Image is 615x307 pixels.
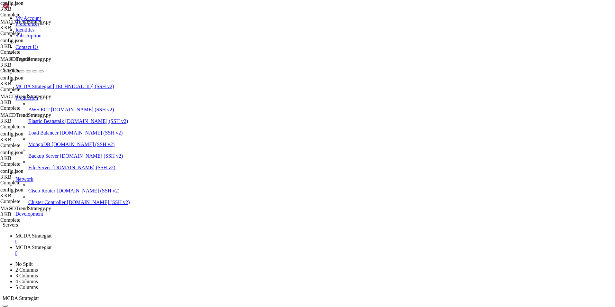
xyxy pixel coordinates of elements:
span: INFO [150,130,162,136]
span: - [182,55,185,60]
span: Avg Profit % [40,223,75,228]
x-row: [DATE] 08:51:35,820 No params for buy found, using default values. [3,113,531,118]
span: ┏━━━━━━━━━━┳━━━━━━━━┳━━━━━━━━━━━━━━┳━━━━━━━━━━━━━━━━━┳━━━━━━━━━━━━━━┳━━━━━━━━━━━━━━━━━━━┳━━━━━━━━... [3,153,333,159]
span: ┃ [197,159,199,165]
div: 3 KB [0,81,65,87]
span: ┃ [121,159,124,165]
span: MACDTrendStrategy.py [0,94,65,105]
span: config.json [0,187,23,192]
span: - [182,49,185,55]
span: └──────────┴────────┴──────────────┴─────────────────┴──────────────┴───────────────────┴────────... [3,205,333,211]
span: Tot Profit USDC [78,223,121,228]
span: config.json [0,75,65,87]
span: - [58,55,60,60]
span: freqtrade.strategy.hyper [60,124,130,130]
span: INFO [150,89,162,95]
span: - [168,20,170,26]
div: Complete [0,87,65,92]
span: freqtrade.optimize.backtesting [60,89,147,95]
span: INFO [170,8,182,14]
span: ┃ [197,223,199,228]
span: BACKTESTING REPORT [3,147,55,153]
span: freqtrade.resolvers.strategy_resolver [60,14,168,20]
span: - [168,55,170,60]
div: 3 KB [0,43,65,49]
span: freqtrade.resolvers.strategy_resolver [60,3,168,8]
span: - [58,113,60,118]
span: - [147,107,150,113]
span: - [182,43,185,49]
div: Complete [0,161,65,167]
span: ┃ [260,223,263,228]
span: │ SOL/USDC │ 15 │ 0.88 │ 13.222 │ 1.32 │ 23 days, 6:44:00 │ 14 0 1 93.3 │ [3,194,333,200]
div: 3 KB [0,174,65,180]
div: Complete [0,68,65,74]
span: INFO [170,55,182,60]
span: - [144,118,147,124]
span: - [115,136,118,142]
span: LEFT OPEN TRADES REPORT [3,211,69,217]
x-row: Result for strategy MACDTrendStrategy [3,142,531,147]
span: freqtrade.optimize.backtesting [60,95,147,101]
x-row: [DATE] 08:51:35,166 Using resolved pairlist StaticPairList from '/freqtrade/freqtrade/plugins/pai... [3,78,531,84]
div: 3 KB [0,118,65,124]
x-row: [DATE] 08:51:35,138 Validating configuration ... [3,72,531,78]
span: config.json [0,168,65,180]
div: 3 KB [0,155,65,161]
span: INFO [170,14,182,20]
span: - [144,124,147,130]
span: - [162,89,165,95]
span: - [147,130,150,136]
x-row: [DATE] 08:51:35,136 Strategy using disable_dataframe_checks: False [3,43,531,49]
span: - [159,78,162,84]
span: freqtrade.resolvers.strategy_resolver [60,60,168,66]
span: config.json [0,0,23,6]
span: Avg Profit % [40,159,75,165]
span: - [182,37,185,43]
span: - [58,84,60,89]
span: ┃ [3,159,5,165]
span: │ BNB/USDC │ 54 │ 1.05 │ 56.652 │ 5.67 │ 4 days, 7:56:00 │ 54 0 0 100 │ [3,171,333,176]
span: - [58,89,60,95]
span: - [130,118,133,124]
span: Win Draw Loss Win% [199,223,260,228]
span: - [130,113,133,118]
div: 3 KB [0,211,65,217]
span: - [144,78,147,84]
span: freqtrade.resolvers.strategy_resolver [60,49,168,55]
span: INFO [150,84,162,89]
span: - [182,8,185,14]
span: │ XRP/USDC │ 28 │ 1.81 │ 50.799 │ 5.08 │ 10 days, 17:04:00 │ 27 0 1 96.4 │ [3,176,333,182]
span: - [58,32,60,37]
span: freqtrade.strategy.hyper [60,113,130,118]
span: - [58,72,60,78]
span: freqtrade.resolvers.strategy_resolver [60,66,168,72]
x-row: [DATE] 08:51:35,136 Strategy using exit_profit_offset: 0.0 [3,37,531,43]
div: Complete [0,12,65,18]
span: - [168,14,170,20]
span: ┃ [260,159,263,165]
span: INFO [170,60,182,66]
div: Complete [0,124,65,130]
div: Complete [0,105,65,111]
x-row: [DATE] 08:51:35,136 Strategy using ignore_roi_if_entry_signal: False [3,32,531,37]
span: - [58,78,60,84]
span: freqtrade.resolvers.strategy_resolver [60,37,168,43]
span: - [58,101,60,107]
span: INFO [170,49,182,55]
span: MACDTrendStrategy.py [0,112,65,124]
span: Avg Duration [162,159,197,165]
span: - [101,136,104,142]
span: - [179,72,182,78]
span: - [168,66,170,72]
span: Avg Duration [162,223,197,228]
span: - [182,14,185,20]
span: ┏━━━━━━━━━━┳━━━━━━━━┳━━━━━━━━━━━━━━┳━━━━━━━━━━━━━━━━━┳━━━━━━━━━━━━━━┳━━━━━━━━━━━━━━━━━━━━┳━━━━━━━... [3,217,335,223]
span: - [58,107,60,113]
span: - [58,118,60,124]
span: - [58,60,60,66]
span: - [58,124,60,130]
span: config.json [0,131,65,143]
span: ┃ [37,159,40,165]
span: freqtrade.resolvers.strategy_resolver [60,55,168,60]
